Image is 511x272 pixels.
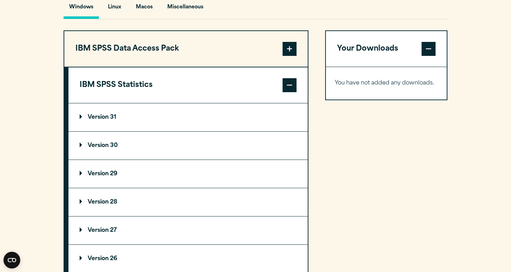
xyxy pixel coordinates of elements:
p: Version 26 [80,256,117,262]
button: Your Downloads [326,31,447,67]
button: Open CMP widget [3,252,20,269]
summary: Version 29 [68,160,308,188]
button: IBM SPSS Statistics [68,67,308,103]
p: You have not added any downloads. [335,78,438,88]
div: Your Downloads [326,67,447,100]
summary: Version 31 [68,103,308,131]
button: IBM SPSS Data Access Pack [64,31,308,67]
p: Version 30 [80,143,118,148]
p: Version 28 [80,199,117,205]
summary: Version 28 [68,188,308,216]
summary: Version 27 [68,216,308,244]
p: Version 29 [80,171,117,177]
summary: Version 30 [68,132,308,160]
p: Version 31 [80,115,116,120]
p: Version 27 [80,228,117,233]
